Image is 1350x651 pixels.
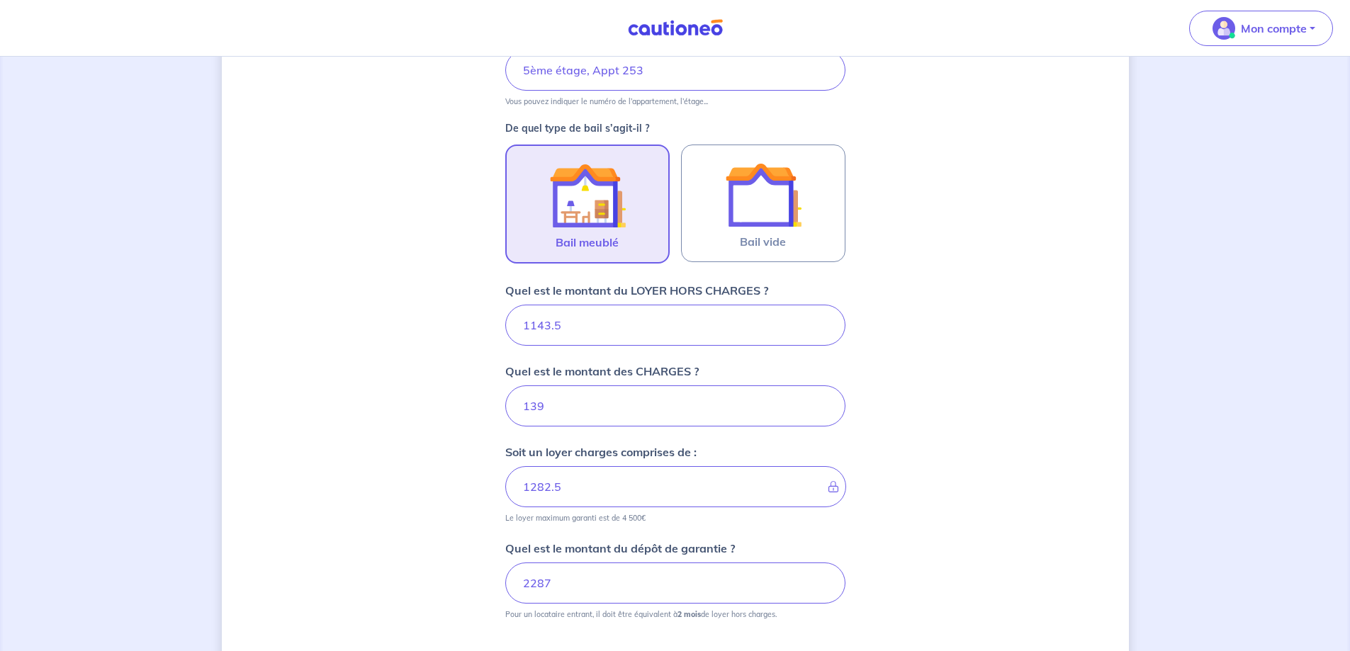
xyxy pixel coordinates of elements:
img: illu_account_valid_menu.svg [1213,17,1235,40]
input: Appartement 2 [505,50,845,91]
input: 80 € [505,385,845,426]
input: 750€ [505,305,845,346]
p: Vous pouvez indiquer le numéro de l’appartement, l’étage... [505,96,708,106]
p: De quel type de bail s’agit-il ? [505,123,845,133]
img: Cautioneo [622,19,729,37]
p: Mon compte [1241,20,1307,37]
span: Bail vide [740,233,786,250]
strong: 2 mois [677,609,701,619]
span: Bail meublé [556,234,619,251]
p: Pour un locataire entrant, il doit être équivalent à de loyer hors charges. [505,609,777,619]
p: Le loyer maximum garanti est de 4 500€ [505,513,646,523]
input: - € [505,466,846,507]
p: Soit un loyer charges comprises de : [505,443,697,460]
p: Quel est le montant des CHARGES ? [505,363,699,380]
p: Quel est le montant du dépôt de garantie ? [505,540,735,557]
button: illu_account_valid_menu.svgMon compte [1189,11,1333,46]
img: illu_furnished_lease.svg [549,157,626,234]
img: illu_empty_lease.svg [725,157,801,233]
input: 750€ [505,562,845,604]
p: Quel est le montant du LOYER HORS CHARGES ? [505,282,768,299]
